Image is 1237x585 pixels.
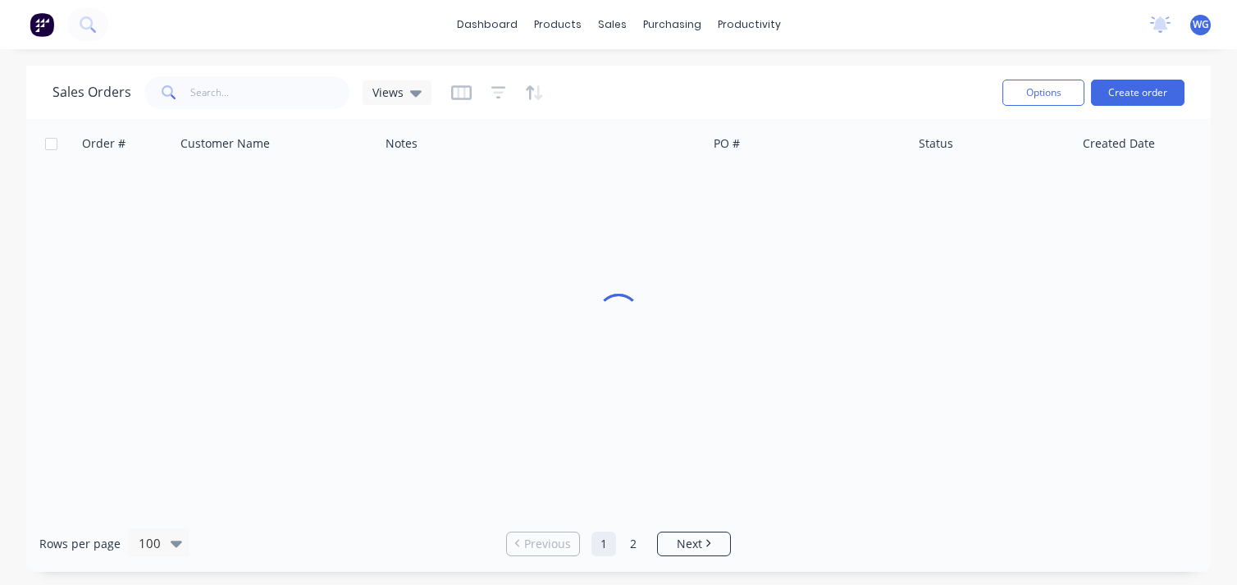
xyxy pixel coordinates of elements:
div: Customer Name [180,135,270,152]
a: Page 2 [621,532,646,556]
div: PO # [714,135,740,152]
div: products [526,12,590,37]
div: sales [590,12,635,37]
span: Views [372,84,404,101]
h1: Sales Orders [52,85,131,100]
div: purchasing [635,12,710,37]
div: productivity [710,12,789,37]
span: Next [677,536,702,552]
div: Status [919,135,953,152]
a: Page 1 is your current page [591,532,616,556]
span: WG [1193,17,1209,32]
a: dashboard [449,12,526,37]
img: Factory [30,12,54,37]
div: Created Date [1083,135,1155,152]
span: Rows per page [39,536,121,552]
input: Search... [190,76,350,109]
ul: Pagination [500,532,737,556]
div: Order # [82,135,126,152]
a: Next page [658,536,730,552]
button: Options [1002,80,1084,106]
a: Previous page [507,536,579,552]
div: Notes [386,135,418,152]
button: Create order [1091,80,1185,106]
span: Previous [524,536,571,552]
